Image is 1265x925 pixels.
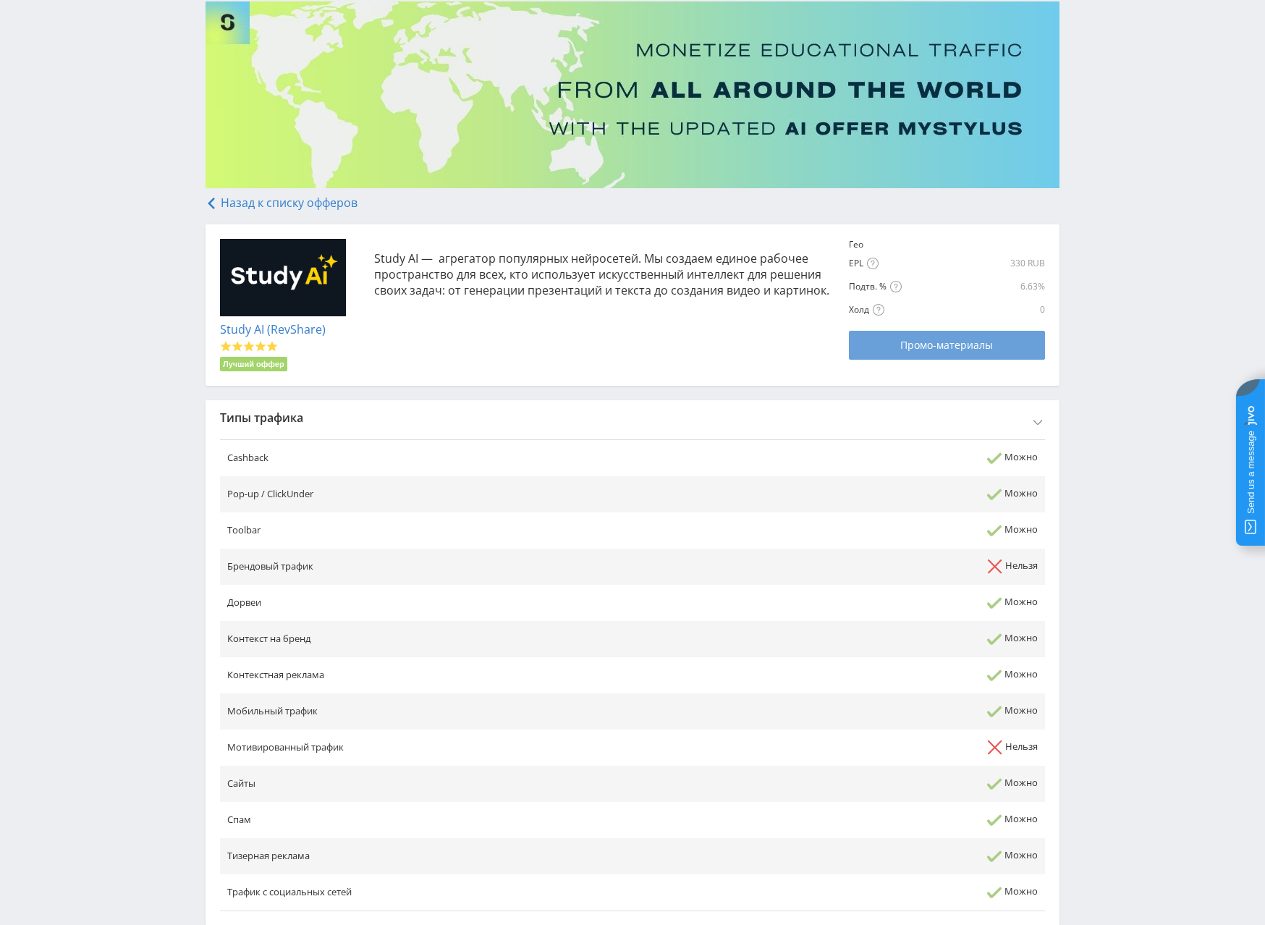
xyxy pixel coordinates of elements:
td: Тизерная реклама [220,838,782,874]
td: Можно [782,585,1045,621]
a: Назад к списку офферов [206,195,357,211]
a: Промо-материалы [849,331,1044,360]
img: Banner [206,1,1059,188]
td: Можно [782,657,1045,693]
td: Можно [782,802,1045,838]
td: Можно [782,693,1045,730]
li: Лучший оффер [220,357,287,371]
td: Можно [782,621,1045,657]
td: Можно [782,476,1045,512]
td: Контекстная реклама [220,657,782,693]
td: Pop-up / ClickUnder [220,476,782,512]
div: Типы трафика [206,400,1059,435]
td: Можно [782,838,1045,874]
td: Можно [782,766,1045,802]
p: Study AI — агрегатор популярных нейросетей. Мы создаем единое рабочее пространство для всех, кто ... [374,250,835,298]
td: Можно [782,512,1045,549]
div: EPL [849,258,895,270]
td: Нельзя [782,730,1045,766]
td: Контекст на бренд [220,621,782,657]
td: Сайты [220,766,782,802]
td: Брендовый трафик [220,549,782,585]
td: Дорвеи [220,585,782,621]
td: Трафик с социальных сетей [220,874,782,911]
td: Можно [782,439,1045,476]
div: 330 RUB [899,258,1045,269]
div: 6.63% [982,281,1045,292]
td: Toolbar [220,512,782,549]
td: Можно [782,874,1045,911]
td: Мобильный трафик [220,693,782,730]
a: Study AI (RevShare) [220,321,326,337]
td: Cashback [220,439,782,476]
div: 0 [982,304,1045,316]
div: Подтв. % [849,281,978,293]
img: 26da8b37dabeab13929e644082f29e99.jpg [220,239,346,317]
td: Мотивированный трафик [220,730,782,766]
div: Холд [849,304,978,316]
div: Гео [849,239,895,250]
td: Нельзя [782,549,1045,585]
span: Промо-материалы [900,339,993,351]
td: Спам [220,802,782,838]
